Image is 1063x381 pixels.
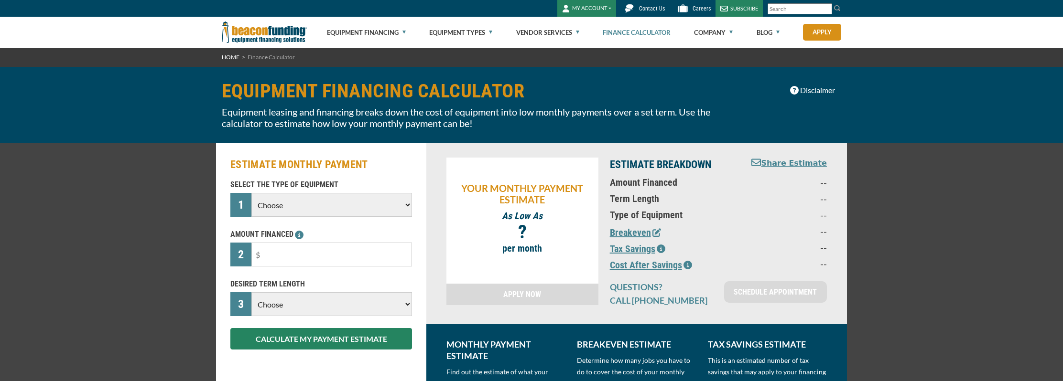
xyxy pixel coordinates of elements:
p: ESTIMATE BREAKDOWN [610,158,732,172]
a: Blog [757,17,780,48]
a: APPLY NOW [446,284,598,305]
p: CALL [PHONE_NUMBER] [610,295,713,306]
p: -- [743,193,827,204]
h2: ESTIMATE MONTHLY PAYMENT [230,158,412,172]
p: QUESTIONS? [610,281,713,293]
p: -- [743,225,827,237]
p: Equipment leasing and financing breaks down the cost of equipment into low monthly payments over ... [222,106,736,129]
h1: EQUIPMENT FINANCING CALCULATOR [222,81,736,101]
p: BREAKEVEN ESTIMATE [577,339,696,350]
a: Finance Calculator [603,17,671,48]
input: Search [768,3,832,14]
span: Careers [693,5,711,12]
button: Breakeven [610,225,661,240]
p: MONTHLY PAYMENT ESTIMATE [446,339,565,361]
button: Cost After Savings [610,258,692,272]
p: Term Length [610,193,732,204]
input: $ [251,243,412,266]
p: YOUR MONTHLY PAYMENT ESTIMATE [451,182,594,205]
a: Equipment Types [429,17,492,48]
img: Beacon Funding Corporation logo [222,17,307,48]
p: DESIRED TERM LENGTH [230,278,412,290]
span: Disclaimer [800,85,835,96]
button: CALCULATE MY PAYMENT ESTIMATE [230,328,412,349]
div: 2 [230,243,251,266]
span: Finance Calculator [248,53,295,61]
div: 3 [230,292,251,316]
p: Amount Financed [610,177,732,188]
p: Type of Equipment [610,209,732,221]
button: Share Estimate [751,158,827,169]
button: Tax Savings [610,242,665,256]
p: As Low As [451,210,594,222]
button: Disclaimer [784,81,841,99]
a: HOME [222,53,239,61]
p: SELECT THE TYPE OF EQUIPMENT [230,179,412,190]
p: -- [743,258,827,269]
img: Search [834,4,841,12]
a: Apply [803,24,841,41]
a: Clear search text [822,5,830,13]
a: SCHEDULE APPOINTMENT [724,281,827,303]
p: per month [451,243,594,254]
p: -- [743,177,827,188]
a: Company [694,17,733,48]
a: Equipment Financing [327,17,406,48]
a: Vendor Services [516,17,579,48]
p: TAX SAVINGS ESTIMATE [708,339,827,350]
p: -- [743,209,827,221]
p: AMOUNT FINANCED [230,229,412,240]
div: 1 [230,193,251,217]
span: Contact Us [639,5,665,12]
p: -- [743,242,827,253]
p: ? [451,226,594,238]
